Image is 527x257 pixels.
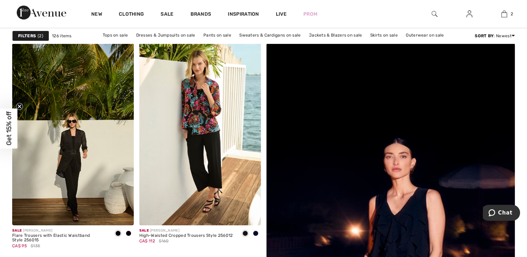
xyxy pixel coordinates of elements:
span: Sale [12,228,22,233]
div: [PERSON_NAME] [139,228,233,233]
img: 1ère Avenue [17,6,66,20]
a: 2 [487,10,521,18]
div: Black [240,228,250,240]
div: [PERSON_NAME] [12,228,107,233]
a: Live [276,10,287,18]
strong: Sort By [475,33,494,38]
a: Sweaters & Cardigans on sale [236,31,304,40]
span: 2 [511,11,513,17]
span: 126 items [52,33,72,39]
a: Sale [161,11,173,18]
a: Tops on sale [99,31,132,40]
strong: Filters [18,33,36,39]
a: Brands [191,11,211,18]
span: 2 [38,33,43,39]
div: High-Waisted Cropped Trousers Style 256012 [139,233,233,238]
a: Clothing [119,11,144,18]
div: Midnight Blue [250,228,261,240]
span: $160 [159,238,169,244]
span: Get 15% off [5,111,13,146]
span: Inspiration [228,11,259,18]
img: My Bag [501,10,507,18]
img: My Info [466,10,472,18]
a: Prom [303,10,317,18]
a: Sign In [461,10,478,18]
a: Skirts on sale [367,31,401,40]
div: Flare Trousers with Elastic Waistband Style 256015 [12,233,107,243]
img: High-Waisted Cropped Trousers Style 256012. Black [139,43,261,225]
a: Jackets & Blazers on sale [305,31,366,40]
div: Black [113,228,123,240]
img: search the website [432,10,437,18]
span: $135 [31,243,40,249]
div: : Newest [475,33,515,39]
span: CA$ 95 [12,243,27,248]
a: Outerwear on sale [402,31,447,40]
img: Flare Trousers with Elastic Waistband Style 256015. Black [12,43,134,225]
div: Midnight Blue 40 [123,228,134,240]
button: Close teaser [16,103,23,110]
a: Pants on sale [200,31,235,40]
iframe: Opens a widget where you can chat to one of our agents [483,205,520,222]
a: Dresses & Jumpsuits on sale [133,31,199,40]
span: CA$ 112 [139,239,155,243]
a: New [91,11,102,18]
span: Sale [139,228,149,233]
